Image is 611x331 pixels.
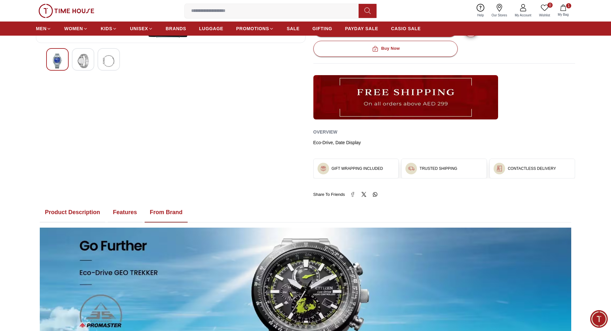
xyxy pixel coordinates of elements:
[101,23,117,34] a: KIDS
[320,165,327,172] img: ...
[312,23,332,34] a: GIFTING
[38,4,94,18] img: ...
[512,13,534,18] span: My Account
[332,166,383,171] h3: GIFT WRAPPING INCLUDED
[313,75,498,119] img: ...
[371,45,400,52] div: Buy Now
[199,23,224,34] a: LUGGAGE
[313,127,337,137] h2: Overview
[547,3,553,8] span: 0
[508,166,556,171] h3: CONTACTLESS DELIVERY
[496,165,503,172] img: ...
[36,25,47,32] span: MEN
[391,25,421,32] span: CASIO SALE
[130,25,148,32] span: UNISEX
[130,23,153,34] a: UNISEX
[199,25,224,32] span: LUGGAGE
[108,203,142,222] button: Features
[408,165,414,172] img: ...
[313,191,345,198] span: Share To Friends
[555,12,571,17] span: My Bag
[40,203,105,222] button: Product Description
[475,13,487,18] span: Help
[590,310,608,328] div: Chat Widget
[36,23,51,34] a: MEN
[420,166,457,171] h3: TRUSTED SHIPPING
[391,23,421,34] a: CASIO SALE
[489,13,510,18] span: Our Stores
[101,25,112,32] span: KIDS
[236,25,269,32] span: PROMOTIONS
[166,25,186,32] span: BRANDS
[345,25,378,32] span: PAYDAY SALE
[64,23,88,34] a: WOMEN
[77,54,89,68] img: CITIZEN - Eco-Drive - BM7630-80L
[345,23,378,34] a: PAYDAY SALE
[473,3,488,19] a: Help
[313,139,575,146] div: Eco-Drive, Date Display
[64,25,83,32] span: WOMEN
[287,23,300,34] a: SALE
[566,3,571,8] span: 1
[166,23,186,34] a: BRANDS
[287,25,300,32] span: SALE
[535,3,554,19] a: 0Wishlist
[145,203,188,222] button: From Brand
[312,25,332,32] span: GIFTING
[52,54,63,68] img: CITIZEN - Eco-Drive - BM7630-80L
[103,54,115,68] img: CITIZEN - Eco-Drive - BM7630-80L
[313,41,458,57] button: Buy Now
[537,13,553,18] span: Wishlist
[554,3,573,18] button: 1My Bag
[488,3,511,19] a: Our Stores
[236,23,274,34] a: PROMOTIONS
